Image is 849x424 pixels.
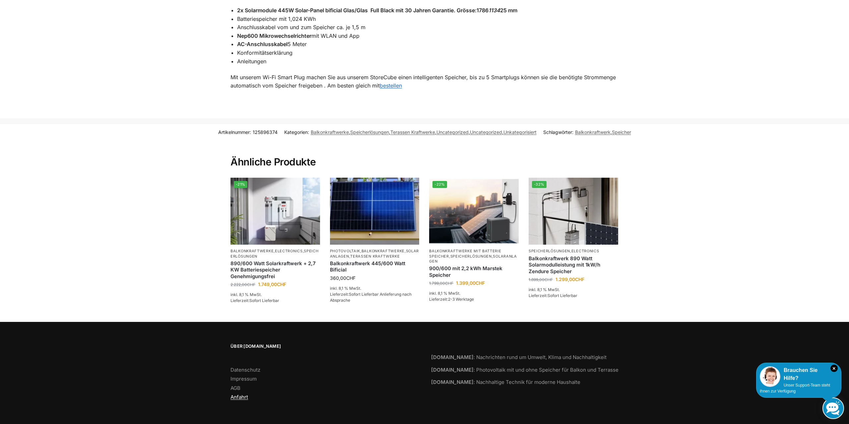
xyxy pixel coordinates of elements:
bdi: 2.222,00 [230,282,255,287]
span: Über [DOMAIN_NAME] [230,343,418,350]
a: bestellen [380,82,402,89]
span: CHF [277,281,286,287]
span: Unser Support-Team steht Ihnen zur Verfügung [760,383,830,394]
a: 900/600 mit 2,2 kWh Marstek Speicher [429,265,519,278]
a: Speicherlösungen [529,249,570,253]
a: -32%Balkonkraftwerk 890 Watt Solarmodulleistung mit 1kW/h Zendure Speicher [529,178,618,245]
div: Brauchen Sie Hilfe? [760,366,838,382]
i: Schließen [830,365,838,372]
a: Electronics [571,249,599,253]
a: Uncategorized [436,129,469,135]
strong: [DOMAIN_NAME] [431,354,474,360]
a: Solaranlagen [330,249,419,258]
a: Balkonkraftwerke [311,129,349,135]
bdi: 360,00 [330,275,356,281]
a: Unkategorisiert [503,129,537,135]
strong: [DOMAIN_NAME] [431,367,474,373]
p: Mit unserem Wi-Fi Smart Plug machen Sie aus unserem StoreCube einen intelligenten Speicher, bis z... [230,73,619,90]
a: Anfahrt [230,394,248,400]
a: Uncategorized [470,129,502,135]
span: Lieferzeit: [429,297,474,302]
a: Balkonkraftwerk 445/600 Watt Bificial [330,260,420,273]
bdi: 1.299,00 [555,276,584,282]
span: CHF [346,275,356,281]
strong: AC-Anschlusskabel [237,41,288,47]
a: Speicherlösungen [230,249,319,258]
img: Balkonkraftwerk mit Marstek Speicher [429,178,519,245]
img: Balkonkraftwerk 890 Watt Solarmodulleistung mit 1kW/h Zendure Speicher [529,178,618,245]
li: Konformitätserklärung [237,49,619,57]
span: Artikelnummer: [218,129,278,136]
a: Balkonkraftwerke mit Batterie Speicher [429,249,501,258]
a: AGB [230,385,240,391]
span: CHF [445,281,453,286]
p: , , [230,249,320,259]
span: 2-3 Werktage [448,297,474,302]
a: -22%Balkonkraftwerk mit Marstek Speicher [429,178,519,245]
a: Solaranlagen [429,254,517,264]
bdi: 1.749,00 [258,281,286,287]
bdi: 1.799,00 [429,281,453,286]
p: inkl. 8,1 % MwSt. [230,292,320,298]
a: Datenschutz [230,367,260,373]
img: Solaranlage für den kleinen Balkon [330,178,420,245]
span: CHF [545,277,553,282]
span: CHF [575,276,584,282]
a: Photovoltaik [330,249,360,253]
a: Terassen Kraftwerke [350,254,400,259]
span: Lieferzeit: [230,298,279,303]
p: , , , [330,249,420,259]
p: inkl. 8,1 % MwSt. [529,287,618,293]
a: Terassen Kraftwerke [390,129,435,135]
a: Balkonkraftwerk 890 Watt Solarmodulleistung mit 1kW/h Zendure Speicher [529,255,618,275]
a: [DOMAIN_NAME]: Photovoltaik mit und ohne Speicher für Balkon und Terrasse [431,367,619,373]
bdi: 1.899,00 [529,277,553,282]
p: , [529,249,618,254]
em: 1134 [489,7,500,14]
bdi: 1.399,00 [456,280,485,286]
span: Lieferzeit: [330,292,412,303]
a: Balkonkraftwerke [361,249,405,253]
a: Speicher [612,129,631,135]
strong: 2x Solarmodule 445W Solar-Panel bificial Glas/Glas Full Black mit 30 Jahren Garantie. Grösse:1786... [237,7,517,14]
span: CHF [476,280,485,286]
strong: Nep600 Mikrowechselrichter [237,32,311,39]
a: [DOMAIN_NAME]: Nachhaltige Technik für moderne Haushalte [431,379,580,385]
a: -21%Steckerkraftwerk mit 2,7kwh-Speicher [230,178,320,245]
a: Balkonkraftwerke [230,249,274,253]
a: 890/600 Watt Solarkraftwerk + 2,7 KW Batteriespeicher Genehmigungsfrei [230,260,320,280]
h2: Ähnliche Produkte [230,140,619,168]
li: Batteriespeicher mit 1,024 KWh [237,15,619,24]
a: Electronics [275,249,303,253]
a: Impressum [230,376,257,382]
span: Kategorien: , , , , , [284,129,537,136]
img: Customer service [760,366,780,387]
li: Anschlusskabel vom und zum Speicher ca. je 1,5 m [237,23,619,32]
a: Balkonkraftwerk [575,129,611,135]
a: Speicherlösungen [450,254,492,259]
p: inkl. 8,1 % MwSt. [429,290,519,296]
span: Sofort Lieferbar Anlieferung nach Absprache [330,292,412,303]
p: , , [429,249,519,264]
img: Steckerkraftwerk mit 2,7kwh-Speicher [230,178,320,245]
span: Schlagwörter: , [543,129,631,136]
li: Anleitungen [237,57,619,66]
strong: [DOMAIN_NAME] [431,379,474,385]
span: CHF [247,282,255,287]
span: 125896374 [253,129,278,135]
li: 5 Meter [237,40,619,49]
p: inkl. 8,1 % MwSt. [330,285,420,291]
span: Lieferzeit: [529,293,577,298]
span: Sofort Lieferbar [548,293,577,298]
a: Speicherlösungen [350,129,389,135]
li: mit WLAN und App [237,32,619,40]
span: Sofort Lieferbar [249,298,279,303]
a: [DOMAIN_NAME]: Nachrichten rund um Umwelt, Klima und Nachhaltigkeit [431,354,607,360]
